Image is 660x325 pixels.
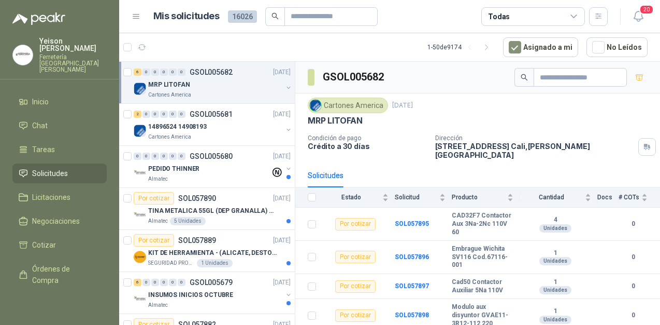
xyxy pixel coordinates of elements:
a: SOL057896 [395,253,429,261]
div: 0 [160,111,168,118]
th: # COTs [619,187,660,208]
a: SOL057898 [395,312,429,319]
b: Embrague Wichita SV116 Cod.67116-001 [452,245,513,269]
div: 1 - 50 de 9174 [427,39,495,56]
p: [DATE] [273,67,291,77]
div: 0 [169,111,177,118]
img: Company Logo [134,293,146,305]
div: Unidades [539,257,571,265]
th: Estado [322,187,395,208]
span: Chat [32,120,48,131]
div: Cartones America [308,98,388,113]
div: Unidades [539,224,571,233]
p: GSOL005680 [190,153,233,160]
div: 2 [134,111,141,118]
th: Docs [597,187,619,208]
img: Company Logo [134,167,146,179]
b: 1 [520,249,591,258]
p: MRP LITOFAN [308,115,363,126]
span: # COTs [619,194,639,201]
b: 0 [619,310,648,320]
div: 0 [160,153,168,160]
b: 0 [619,252,648,262]
p: [DATE] [273,194,291,204]
a: Remisiones [12,294,107,314]
div: 0 [134,153,141,160]
b: 1 [520,278,591,287]
div: 0 [169,153,177,160]
b: 1 [520,307,591,316]
span: Solicitudes [32,168,68,179]
div: Por cotizar [335,218,376,231]
div: 0 [151,153,159,160]
div: 0 [151,111,159,118]
p: [DATE] [273,152,291,161]
p: [DATE] [273,278,291,288]
div: Por cotizar [335,309,376,322]
button: 20 [629,7,648,26]
span: Licitaciones [32,192,70,203]
a: Tareas [12,140,107,159]
p: Almatec [148,175,168,183]
a: Cotizar [12,235,107,255]
span: Producto [452,194,505,201]
a: Por cotizarSOL057889[DATE] Company LogoKIT DE HERRAMIENTA - (ALICATE, DESTORNILLADOR,LLAVE DE EXP... [119,230,295,272]
img: Company Logo [13,45,33,65]
p: TINA METALICA 55GL (DEP GRANALLA) CON TAPA [148,206,277,216]
a: Por cotizarSOL057890[DATE] Company LogoTINA METALICA 55GL (DEP GRANALLA) CON TAPAAlmatec5 Unidades [119,188,295,230]
p: GSOL005682 [190,69,233,76]
span: 20 [639,5,654,15]
span: 16026 [228,10,257,23]
div: Por cotizar [134,192,174,205]
p: Crédito a 30 días [308,142,427,151]
div: Por cotizar [134,234,174,247]
p: [STREET_ADDRESS] Cali , [PERSON_NAME][GEOGRAPHIC_DATA] [435,142,634,159]
a: Inicio [12,92,107,112]
a: Chat [12,116,107,136]
p: [DATE] [273,110,291,119]
p: Ferretería [GEOGRAPHIC_DATA][PERSON_NAME] [39,54,107,73]
span: Solicitud [395,194,437,201]
div: 0 [142,69,150,76]
div: 0 [178,153,185,160]
th: Solicitud [395,187,452,208]
img: Logo peakr [12,12,65,25]
div: Solicitudes [308,170,343,181]
a: 6 0 0 0 0 0 GSOL005682[DATE] Company LogoMRP LITOFANCartones America [134,66,293,99]
a: 0 0 0 0 0 0 GSOL005680[DATE] Company LogoPEDIDO THINNERAlmatec [134,150,293,183]
button: No Leídos [586,37,648,57]
h1: Mis solicitudes [153,9,220,24]
span: Estado [322,194,380,201]
div: 0 [178,111,185,118]
a: Licitaciones [12,187,107,207]
p: Almatec [148,301,168,309]
div: 0 [160,69,168,76]
div: 0 [151,69,159,76]
p: KIT DE HERRAMIENTA - (ALICATE, DESTORNILLADOR,LLAVE DE EXPANSION, CRUCETA,LLAVE FIJA) [148,248,277,258]
th: Cantidad [520,187,597,208]
p: GSOL005681 [190,111,233,118]
span: Cotizar [32,239,56,251]
a: SOL057895 [395,220,429,227]
div: 0 [142,111,150,118]
p: SEGURIDAD PROVISER LTDA [148,259,195,267]
img: Company Logo [134,209,146,221]
p: [DATE] [273,236,291,246]
b: CAD32F7 Contactor Aux 3Na-2Nc 110V 60 [452,212,513,236]
span: search [271,12,279,20]
div: 0 [178,279,185,286]
span: Negociaciones [32,215,80,227]
b: 0 [619,219,648,229]
span: Órdenes de Compra [32,263,97,286]
p: Cartones America [148,133,191,141]
p: Dirección [435,134,634,142]
p: INSUMOS INICIOS OCTUBRE [148,290,233,300]
b: SOL057897 [395,282,429,290]
div: 0 [142,153,150,160]
div: 0 [178,69,185,76]
p: Almatec [148,217,168,225]
div: 5 Unidades [170,217,206,225]
span: Cantidad [520,194,583,201]
div: Unidades [539,286,571,294]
